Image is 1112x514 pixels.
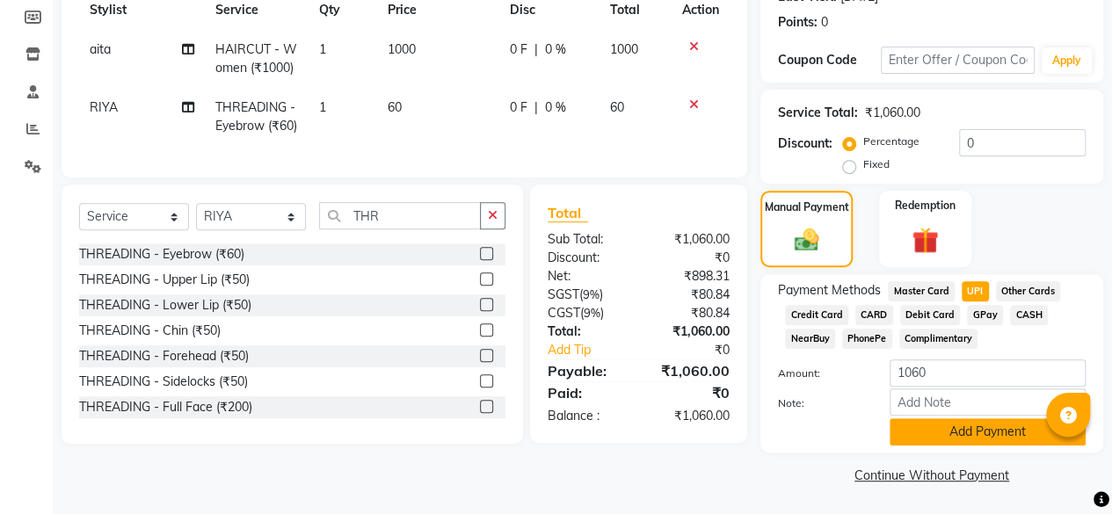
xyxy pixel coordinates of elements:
[765,366,876,381] label: Amount:
[765,199,849,215] label: Manual Payment
[962,281,989,301] span: UPI
[534,98,538,117] span: |
[388,99,402,115] span: 60
[638,286,743,304] div: ₹80.84
[787,226,827,254] img: _cash.svg
[778,104,858,122] div: Service Total:
[888,281,955,301] span: Master Card
[534,267,639,286] div: Net:
[534,322,639,341] div: Total:
[638,382,743,403] div: ₹0
[79,245,244,264] div: THREADING - Eyebrow (₹60)
[548,305,580,321] span: CGST
[319,202,481,229] input: Search or Scan
[319,41,326,57] span: 1
[890,359,1086,387] input: Amount
[1010,305,1048,325] span: CASH
[90,99,118,115] span: RIYA
[534,360,639,381] div: Payable:
[545,40,566,59] span: 0 %
[534,382,639,403] div: Paid:
[778,51,881,69] div: Coupon Code
[548,204,588,222] span: Total
[534,341,656,359] a: Add Tip
[899,329,978,349] span: Complimentary
[638,304,743,322] div: ₹80.84
[534,230,639,249] div: Sub Total:
[79,373,248,391] div: THREADING - Sidelocks (₹50)
[545,98,566,117] span: 0 %
[388,41,416,57] span: 1000
[79,322,221,340] div: THREADING - Chin (₹50)
[510,98,527,117] span: 0 F
[534,304,639,322] div: ( )
[79,296,251,315] div: THREADING - Lower Lip (₹50)
[583,287,600,301] span: 9%
[638,360,743,381] div: ₹1,060.00
[863,156,890,172] label: Fixed
[638,230,743,249] div: ₹1,060.00
[778,134,832,153] div: Discount:
[610,99,624,115] span: 60
[319,99,326,115] span: 1
[785,329,835,349] span: NearBuy
[638,322,743,341] div: ₹1,060.00
[865,104,920,122] div: ₹1,060.00
[638,249,743,267] div: ₹0
[534,40,538,59] span: |
[904,224,947,257] img: _gift.svg
[890,388,1086,416] input: Add Note
[215,99,297,134] span: THREADING - Eyebrow (₹60)
[638,407,743,425] div: ₹1,060.00
[584,306,600,320] span: 9%
[900,305,961,325] span: Debit Card
[842,329,892,349] span: PhonePe
[90,41,111,57] span: aita
[534,286,639,304] div: ( )
[764,467,1100,485] a: Continue Without Payment
[895,198,956,214] label: Redemption
[821,13,828,32] div: 0
[778,281,881,300] span: Payment Methods
[656,341,743,359] div: ₹0
[79,271,250,289] div: THREADING - Upper Lip (₹50)
[855,305,893,325] span: CARD
[638,267,743,286] div: ₹898.31
[778,13,818,32] div: Points:
[765,395,876,411] label: Note:
[996,281,1061,301] span: Other Cards
[890,418,1086,445] button: Add Payment
[534,249,639,267] div: Discount:
[510,40,527,59] span: 0 F
[863,134,919,149] label: Percentage
[967,305,1003,325] span: GPay
[881,47,1035,74] input: Enter Offer / Coupon Code
[610,41,638,57] span: 1000
[1042,47,1092,74] button: Apply
[785,305,848,325] span: Credit Card
[548,286,579,302] span: SGST
[215,41,297,76] span: HAIRCUT - Women (₹1000)
[534,407,639,425] div: Balance :
[79,347,249,366] div: THREADING - Forehead (₹50)
[79,398,252,416] div: THREADING - Full Face (₹200)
